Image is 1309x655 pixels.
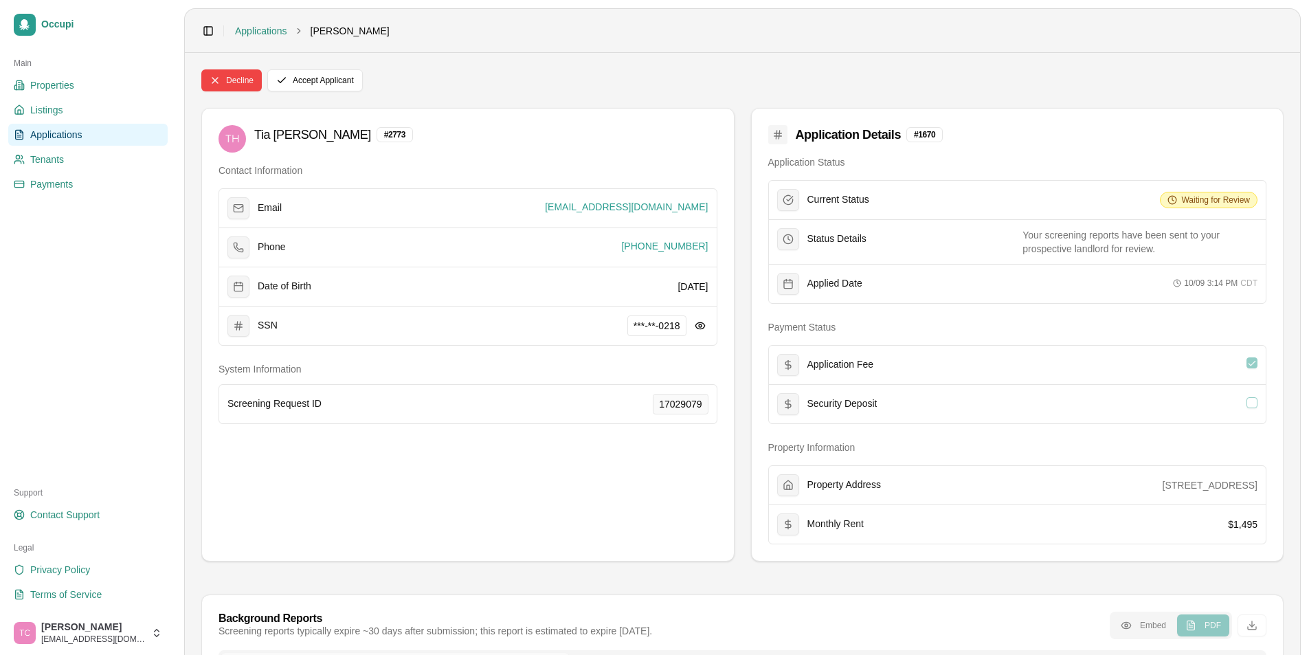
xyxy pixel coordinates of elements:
div: Support [8,482,168,504]
span: [EMAIL_ADDRESS][DOMAIN_NAME] [545,200,708,214]
a: Privacy Policy [8,559,168,581]
span: Monthly Rent [807,518,864,531]
span: [DATE] [678,281,708,292]
span: $ 1,495 [1228,519,1257,530]
span: Payments [30,177,73,191]
a: Occupi [8,8,168,41]
a: Listings [8,99,168,121]
span: Application Details [796,125,901,144]
span: Phone [258,241,285,254]
a: Contact Support [8,504,168,526]
span: Applied Date [807,278,862,290]
span: [PHONE_NUMBER] [621,239,708,253]
span: SSN [258,320,278,332]
h4: Application Status [768,155,1267,169]
img: Tia Harris [219,125,246,153]
h4: Payment Status [768,320,1267,334]
nav: breadcrumb [235,24,390,38]
span: Listings [30,103,63,117]
span: Security Deposit [807,398,877,410]
span: Status Details [807,233,866,245]
div: # 2773 [377,127,413,142]
button: Accept Applicant [267,69,363,91]
div: # 1670 [906,127,943,142]
span: Occupi [41,19,162,31]
span: Email [258,202,282,214]
a: Tenants [8,148,168,170]
span: Contact Support [30,508,100,522]
a: Properties [8,74,168,96]
img: Trudy Childers [14,622,36,644]
div: Main [8,52,168,74]
span: Current Status [807,194,869,206]
span: CDT [1240,278,1257,289]
div: Screening reports typically expire ~30 days after submission; this report is estimated to expire ... [219,624,652,638]
button: Decline [201,69,262,91]
span: Waiting for Review [1181,195,1250,206]
span: Property Address [807,479,881,491]
button: Trudy Childers[PERSON_NAME][EMAIL_ADDRESS][DOMAIN_NAME] [8,617,168,650]
span: 17029079 [659,397,702,411]
a: Applications [8,124,168,146]
span: Properties [30,78,74,92]
a: Applications [235,24,287,38]
a: Payments [8,173,168,195]
h3: Tia [PERSON_NAME] [254,125,371,144]
span: Tenants [30,153,64,166]
h4: System Information [219,362,717,376]
p: [STREET_ADDRESS] [1163,478,1257,492]
span: Terms of Service [30,588,102,601]
div: Legal [8,537,168,559]
span: [PERSON_NAME] [311,24,390,38]
span: Screening Request ID [227,398,322,410]
span: Application Fee [807,359,874,371]
div: Background Reports [219,613,652,624]
span: Date of Birth [258,280,311,293]
span: Applications [30,128,82,142]
span: 10/09 3:14 PM [1184,278,1238,289]
a: Terms of Service [8,584,168,606]
h4: Contact Information [219,164,717,177]
p: Your screening reports have been sent to your prospective landlord for review. [1022,228,1257,256]
h4: Property Information [768,441,1267,454]
span: [PERSON_NAME] [41,621,146,634]
span: [EMAIL_ADDRESS][DOMAIN_NAME] [41,634,146,645]
span: Privacy Policy [30,563,90,577]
